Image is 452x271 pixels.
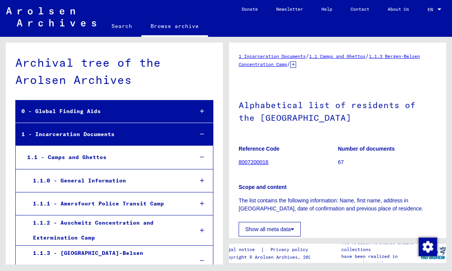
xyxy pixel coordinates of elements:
[239,222,301,237] button: Show all meta data
[338,158,437,166] p: 67
[223,254,317,261] p: Copyright © Arolsen Archives, 2021
[239,87,437,134] h1: Alphabetical list of residents of the [GEOGRAPHIC_DATA]
[239,146,280,152] b: Reference Code
[141,17,208,37] a: Browse archive
[27,196,187,211] div: 1.1.1 - Amersfoort Police Transit Camp
[309,53,365,59] a: 1.1 Camps and Ghettos
[16,127,187,142] div: 1 - Incarceration Documents
[287,61,290,67] span: /
[21,150,187,165] div: 1.1 - Camps and Ghettos
[427,7,436,12] span: EN
[102,17,141,35] a: Search
[418,237,437,256] div: Change consent
[419,238,437,256] img: Change consent
[239,53,306,59] a: 1 Incarceration Documents
[338,146,395,152] b: Number of documents
[365,53,369,59] span: /
[6,7,96,26] img: Arolsen_neg.svg
[341,253,419,267] p: have been realized in partnership with
[239,159,269,165] a: 8007200016
[239,197,437,213] p: The list contains the following information: Name, first name, address in [GEOGRAPHIC_DATA], date...
[306,53,309,59] span: /
[239,184,287,190] b: Scope and content
[341,239,419,253] p: The Arolsen Archives online collections
[15,54,213,89] div: Archival tree of the Arolsen Archives
[264,246,317,254] a: Privacy policy
[223,246,317,254] div: |
[223,246,261,254] a: Legal notice
[27,173,187,188] div: 1.1.0 - General Information
[27,215,187,245] div: 1.1.2 - Auschwitz Concentration and Extermination Camp
[16,104,187,119] div: 0 - Global Finding Aids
